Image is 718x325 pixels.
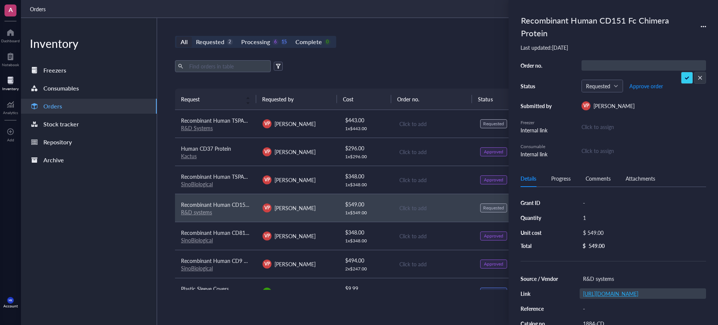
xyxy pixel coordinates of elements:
a: Freezers [21,63,157,78]
span: VP [264,177,270,183]
a: Inventory [2,74,19,91]
div: Link [521,290,559,297]
div: Source / Vendor [521,275,559,282]
div: Requested [483,205,504,211]
div: Internal link [521,150,554,158]
span: [PERSON_NAME] [274,148,316,156]
div: $ 9.99 [345,284,387,292]
div: 114-6835123-7605849 [399,288,468,296]
span: Plastic Sleeve Covers [181,285,229,292]
span: [PERSON_NAME] [274,176,316,184]
div: 1 [580,212,706,223]
span: VP [264,205,270,211]
div: Archive [43,155,64,165]
a: SinoBiological [181,236,213,244]
div: Stock tracker [43,119,79,129]
span: A [9,5,13,14]
a: Kactus [181,152,197,160]
div: 1 x $ 348.00 [345,238,387,244]
a: Analytics [3,98,18,115]
span: Approve order [629,83,663,89]
div: Reference [521,305,559,312]
div: Inventory [2,86,19,91]
div: - [580,303,706,314]
div: 15 [281,39,287,45]
div: Ordered [485,289,502,295]
span: Recombinant Human CD151 Fc Chimera Protein [181,201,294,208]
span: VP [264,233,270,239]
div: Progress [551,174,571,183]
div: $ 549.00 [345,200,387,208]
a: Orders [21,99,157,114]
span: VP [264,120,270,127]
div: Click to add [399,260,468,268]
div: Last updated: [DATE] [521,44,706,51]
div: $ 348.00 [345,228,387,236]
div: 1 x $ 549.00 [345,210,387,216]
span: Recombinant Human TSPAN1 Protein [181,173,269,180]
div: 6 [272,39,279,45]
span: [PERSON_NAME] [274,120,316,128]
div: Approved [484,177,503,183]
th: Order no. [391,89,472,110]
span: [PERSON_NAME] [274,204,316,212]
div: Submitted by [521,102,554,109]
a: R&D Systems [181,124,213,132]
span: Human CD37 Protein [181,145,231,152]
span: [PERSON_NAME] [593,102,635,110]
div: Inventory [21,36,157,51]
div: Approved [484,261,503,267]
div: R&D systems [580,273,706,284]
div: Comments [586,174,611,183]
div: segmented control [175,36,336,48]
td: Click to add [393,110,474,138]
a: [URL][DOMAIN_NAME] [583,290,638,297]
div: 2 x $ 247.00 [345,266,387,272]
div: Grant ID [521,199,559,206]
div: Click to add [399,232,468,240]
td: Click to add [393,250,474,278]
div: 2 [227,39,233,45]
div: Click to assign [582,123,706,131]
span: Recombinant Human CD81 Protein [181,229,263,236]
div: $ [583,242,586,249]
div: Click to add [399,204,468,212]
span: [PERSON_NAME] [274,288,316,296]
div: Orders [43,101,62,111]
div: $ 296.00 [345,144,387,152]
th: Cost [337,89,391,110]
div: Analytics [3,110,18,115]
div: Click to add [399,148,468,156]
div: Add [7,138,14,142]
a: Archive [21,153,157,168]
span: VP [264,261,270,267]
div: Complete [295,37,322,47]
th: Request [175,89,256,110]
a: Stock tracker [21,117,157,132]
span: [PERSON_NAME] [274,260,316,268]
span: Recombinant Human TSPAN14-LEL Fc Chimera Protein [181,117,309,124]
div: Approved [484,149,503,155]
input: Find orders in table [186,61,268,72]
th: Requested by [256,89,337,110]
div: Account [3,304,18,308]
div: Click to add [399,120,468,128]
div: Freezer [521,119,554,126]
div: 549.00 [589,242,605,249]
div: Internal link [521,126,554,134]
div: Attachments [626,174,655,183]
a: R&D systems [181,208,212,216]
div: Order no. [521,62,554,69]
span: BS [264,289,270,295]
a: SinoBiological [181,180,213,188]
td: 114-6835123-7605849 [393,278,474,306]
div: 1 x $ 443.00 [345,126,387,132]
div: Dashboard [1,39,20,43]
span: MK [9,299,12,302]
div: Notebook [2,62,19,67]
div: Total [521,242,559,249]
div: Requested [483,121,504,127]
div: Details [521,174,536,183]
div: Click to assign [582,147,614,155]
span: Requested [586,83,617,89]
